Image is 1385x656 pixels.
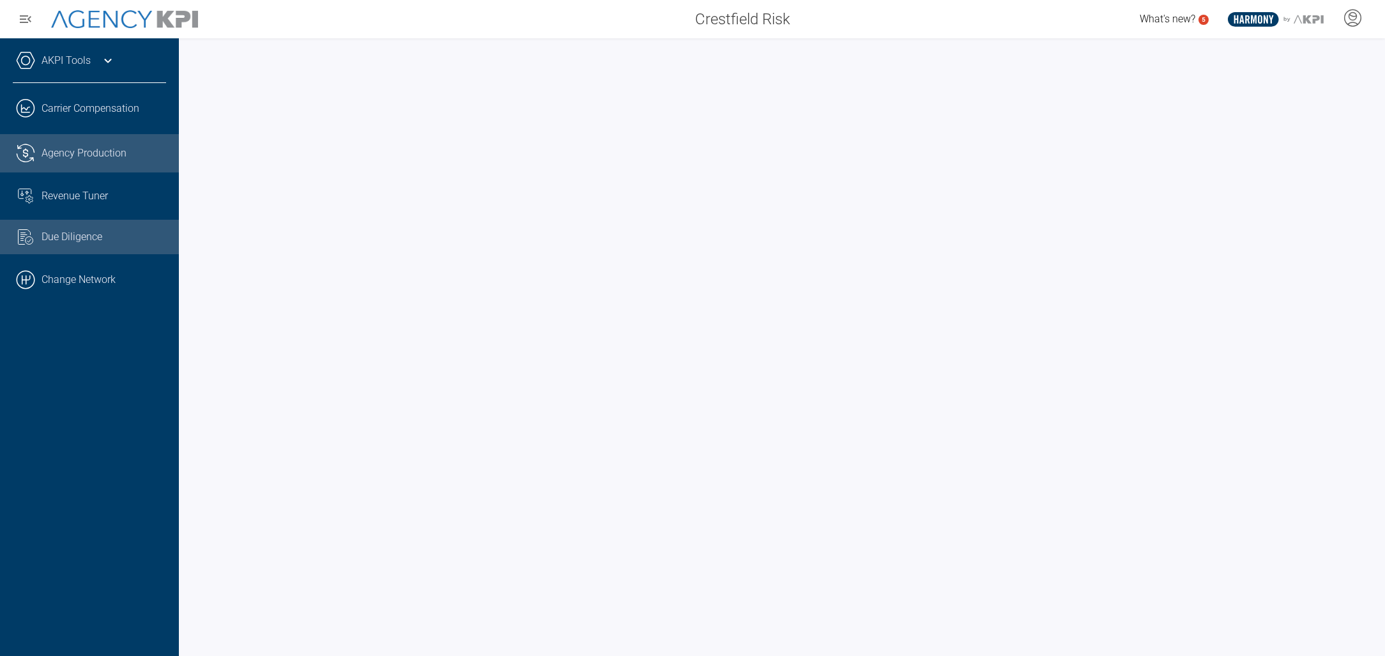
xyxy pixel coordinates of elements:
text: 5 [1202,16,1205,23]
a: AKPI Tools [42,53,91,68]
span: Due Diligence [42,229,102,245]
img: AgencyKPI [51,10,198,29]
span: What's new? [1140,13,1195,25]
span: Revenue Tuner [42,188,108,204]
a: 5 [1198,15,1209,25]
span: Agency Production [42,146,126,161]
span: Crestfield Risk [695,8,790,31]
